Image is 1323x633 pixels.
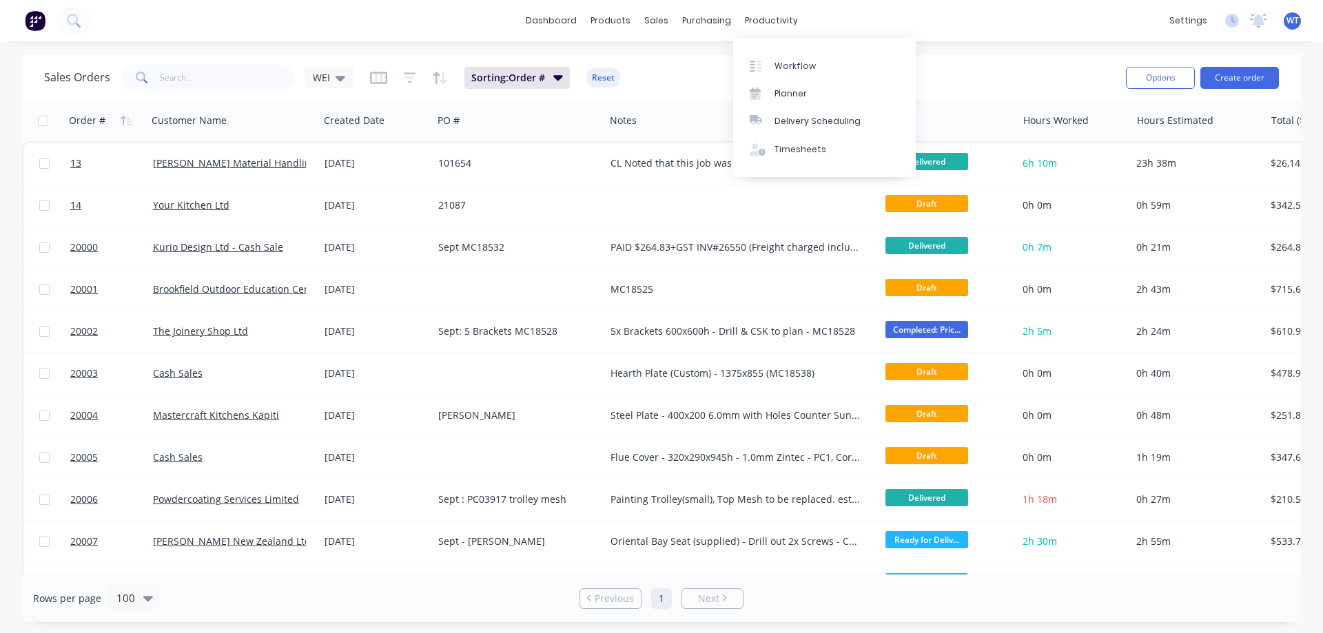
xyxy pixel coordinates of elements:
[611,240,861,254] div: PAID $264.83+GST INV#26550 (Freight charged included $64.61+GST)
[885,489,968,506] span: Delivered
[682,592,743,605] a: Next page
[584,10,637,31] div: products
[44,71,110,84] h1: Sales Orders
[611,282,861,296] div: MC18525
[775,143,826,156] div: Timesheets
[464,67,570,89] button: Sorting:Order #
[325,535,427,548] div: [DATE]
[325,408,427,422] div: [DATE]
[651,588,672,609] a: Page 1 is your current page
[438,324,591,338] div: Sept: 5 Brackets MC18528
[152,114,227,127] div: Customer Name
[775,60,816,72] div: Workflow
[70,479,153,520] a: 20006
[885,531,968,548] span: Ready for Deliv...
[1136,198,1253,212] div: 0h 59m
[733,80,916,107] a: Planner
[1136,535,1253,548] div: 2h 55m
[611,366,861,380] div: Hearth Plate (Custom) - 1375x855 (MC18538)
[738,10,805,31] div: productivity
[153,282,323,295] a: Brookfield Outdoor Education Centre
[595,592,634,605] span: Previous
[153,156,334,169] a: [PERSON_NAME] Material Handling Ltd
[611,156,861,170] div: CL Noted that this job was quoted with no labour for cutting the ply or sticking foam on. Also co...
[70,198,81,212] span: 14
[580,592,641,605] a: Previous page
[1136,492,1253,506] div: 0h 27m
[1023,114,1089,127] div: Hours Worked
[1136,366,1253,380] div: 0h 40m
[1136,408,1253,422] div: 0h 48m
[438,535,591,548] div: Sept - [PERSON_NAME]
[1126,67,1195,89] button: Options
[70,353,153,394] a: 20003
[519,10,584,31] a: dashboard
[70,408,98,422] span: 20004
[325,198,427,212] div: [DATE]
[438,240,591,254] div: Sept MC18532
[153,408,279,422] a: Mastercraft Kitchens Kapiti
[70,227,153,268] a: 20000
[70,240,98,254] span: 20000
[438,114,460,127] div: PO #
[1286,14,1299,27] span: WT
[33,592,101,605] span: Rows per page
[611,408,861,422] div: Steel Plate - 400x200 6.0mm with Holes Counter Sunk (MC18540)
[1023,408,1052,422] span: 0h 0m
[160,64,294,92] input: Search...
[70,437,153,478] a: 20005
[325,492,427,506] div: [DATE]
[153,450,203,464] a: Cash Sales
[153,324,248,338] a: The Joinery Shop Ltd
[70,535,98,548] span: 20007
[885,279,968,296] span: Draft
[1023,156,1057,169] span: 6h 10m
[698,592,719,605] span: Next
[1023,450,1052,464] span: 0h 0m
[70,366,98,380] span: 20003
[70,143,153,184] a: 13
[471,71,545,85] span: Sorting: Order #
[611,535,861,548] div: Oriental Bay Seat (supplied) - Drill out 2x Screws - Charge up
[438,156,591,170] div: 101654
[733,136,916,163] a: Timesheets
[1023,492,1057,506] span: 1h 18m
[1136,450,1253,464] div: 1h 19m
[438,198,591,212] div: 21087
[325,366,427,380] div: [DATE]
[70,395,153,436] a: 20004
[885,153,968,170] span: Delivered
[70,282,98,296] span: 20001
[70,311,153,352] a: 20002
[885,405,968,422] span: Draft
[153,240,283,253] a: Kurio Design Ltd - Cash Sale
[70,563,153,604] a: 20008
[733,107,916,135] a: Delivery Scheduling
[611,324,861,338] div: 5x Brackets 600x600h - Drill & CSK to plan - MC18528
[1162,10,1214,31] div: settings
[1137,114,1213,127] div: Hours Estimated
[885,447,968,464] span: Draft
[70,156,81,170] span: 13
[153,535,311,548] a: [PERSON_NAME] New Zealand Ltd
[611,450,861,464] div: Flue Cover - 320x290x945h - 1.0mm Zintec - PC1, Coral Black Gloss
[1023,240,1052,253] span: 0h 7m
[70,324,98,338] span: 20002
[70,185,153,226] a: 14
[611,492,861,506] div: Painting Trolley(small), Top Mesh to be replaced. est Prod 22min
[25,10,45,31] img: Factory
[70,450,98,464] span: 20005
[1023,198,1052,211] span: 0h 0m
[1136,156,1253,170] div: 23h 38m
[775,87,807,100] div: Planner
[733,52,916,79] a: Workflow
[1023,366,1052,380] span: 0h 0m
[885,363,968,380] span: Draft
[325,450,427,464] div: [DATE]
[675,10,738,31] div: purchasing
[1136,282,1253,296] div: 2h 43m
[1023,535,1057,548] span: 2h 30m
[70,521,153,562] a: 20007
[325,324,427,338] div: [DATE]
[775,115,861,127] div: Delivery Scheduling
